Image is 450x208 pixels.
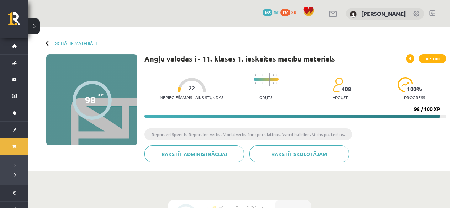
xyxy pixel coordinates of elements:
li: Reported Speech. Reporting verbs. Modal verbs for speculations. Word building. Verbs pattertns. [144,128,352,140]
a: 165 mP [263,9,279,15]
a: Rīgas 1. Tālmācības vidusskola [8,12,28,30]
div: 98 [85,95,96,105]
span: 408 [342,86,351,92]
span: 170 [280,9,290,16]
p: apgūst [333,95,348,100]
p: progress [404,95,425,100]
span: 22 [189,85,195,91]
span: 100 % [407,86,422,92]
img: students-c634bb4e5e11cddfef0936a35e636f08e4e9abd3cc4e673bd6f9a4125e45ecb1.svg [333,77,343,92]
p: Grūts [259,95,272,100]
span: mP [274,9,279,15]
h1: Angļu valodas i - 11. klases 1. ieskaites mācību materiāls [144,54,335,63]
span: xp [291,9,296,15]
img: icon-short-line-57e1e144782c952c97e751825c79c345078a6d821885a25fce030b3d8c18986b.svg [276,74,277,76]
a: Rakstīt administrācijai [144,145,244,162]
img: icon-progress-161ccf0a02000e728c5f80fcf4c31c7af3da0e1684b2b1d7c360e028c24a22f1.svg [398,77,413,92]
span: XP 100 [419,54,446,63]
img: icon-long-line-d9ea69661e0d244f92f715978eff75569469978d946b2353a9bb055b3ed8787d.svg [269,73,270,86]
img: icon-short-line-57e1e144782c952c97e751825c79c345078a6d821885a25fce030b3d8c18986b.svg [262,74,263,76]
img: Kitija Borkovska [350,11,357,18]
img: icon-short-line-57e1e144782c952c97e751825c79c345078a6d821885a25fce030b3d8c18986b.svg [262,82,263,84]
a: Rakstīt skolotājam [249,145,349,162]
img: icon-short-line-57e1e144782c952c97e751825c79c345078a6d821885a25fce030b3d8c18986b.svg [255,82,256,84]
span: XP [98,92,104,97]
span: 165 [263,9,272,16]
a: Digitālie materiāli [53,41,97,46]
img: icon-short-line-57e1e144782c952c97e751825c79c345078a6d821885a25fce030b3d8c18986b.svg [276,82,277,84]
a: [PERSON_NAME] [361,10,406,17]
img: icon-short-line-57e1e144782c952c97e751825c79c345078a6d821885a25fce030b3d8c18986b.svg [255,74,256,76]
p: Nepieciešamais laiks stundās [160,95,223,100]
a: 170 xp [280,9,300,15]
